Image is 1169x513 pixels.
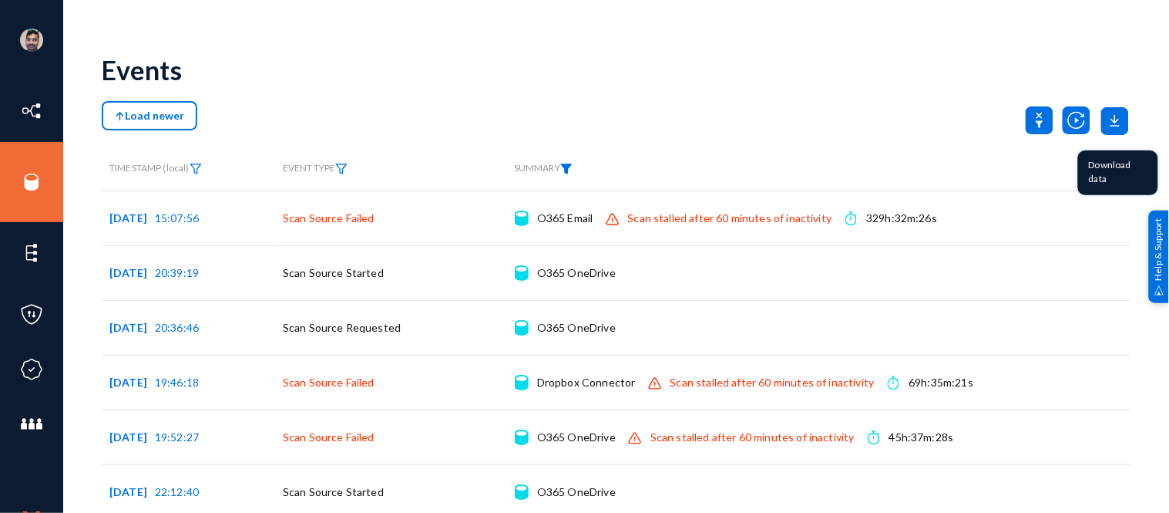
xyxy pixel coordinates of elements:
[20,303,43,326] img: icon-policies.svg
[155,211,199,224] span: 15:07:56
[155,321,199,334] span: 20:36:46
[283,430,375,444] span: Scan Source Failed
[515,211,528,226] img: icon-source.svg
[190,164,202,174] img: icon-filter.svg
[514,162,573,174] span: SUMMARY
[283,163,348,174] span: EVENT TYPE
[537,211,593,226] div: O365 Email
[515,265,528,281] img: icon-source.svg
[109,430,155,444] span: [DATE]
[109,376,155,389] span: [DATE]
[155,266,199,279] span: 20:39:19
[515,430,528,445] img: icon-source.svg
[650,430,855,445] div: Scan stalled after 60 minutes of inactivity
[1154,285,1164,295] img: help_support.svg
[515,320,528,336] img: icon-source.svg
[155,430,199,444] span: 19:52:27
[20,29,43,52] img: ACg8ocK1ZkZ6gbMmCU1AeqPIsBvrTWeY1xNXvgxNjkUXxjcqAiPEIvU=s96-c
[628,211,832,226] div: Scan stalled after 60 minutes of inactivity
[537,320,616,336] div: O365 OneDrive
[155,376,199,389] span: 19:46:18
[537,430,616,445] div: O365 OneDrive
[515,484,528,500] img: icon-source.svg
[867,211,938,226] div: 329h:32m:26s
[102,54,182,86] div: Events
[102,101,197,130] button: Load newer
[845,211,857,226] img: icon-time.svg
[20,358,43,381] img: icon-compliance.svg
[115,111,125,122] img: icon-arrow-above.svg
[20,413,43,436] img: icon-members.svg
[20,241,43,265] img: icon-elements.svg
[283,211,375,224] span: Scan Source Failed
[1063,106,1090,134] img: icon-utility-autoscan.svg
[283,321,401,334] span: Scan Source Requested
[537,265,616,281] div: O365 OneDrive
[283,485,384,498] span: Scan Source Started
[283,376,375,389] span: Scan Source Failed
[109,211,155,224] span: [DATE]
[109,266,155,279] span: [DATE]
[20,170,43,194] img: icon-sources.svg
[537,375,636,390] div: Dropbox Connector
[115,109,184,122] span: Load newer
[515,375,528,390] img: icon-source.svg
[888,375,899,390] img: icon-time.svg
[889,430,954,445] div: 45h:37m:28s
[109,485,155,498] span: [DATE]
[20,100,43,123] img: icon-inventory.svg
[109,162,202,174] span: TIMESTAMP (local)
[109,321,155,334] span: [DATE]
[560,164,573,174] img: icon-filter-filled.svg
[155,485,199,498] span: 22:12:40
[1149,210,1169,302] div: Help & Support
[537,484,616,500] div: O365 OneDrive
[1078,150,1158,195] div: Download data
[868,430,879,445] img: icon-time.svg
[909,375,974,390] div: 69h:35m:21s
[283,266,384,279] span: Scan Source Started
[670,375,875,390] div: Scan stalled after 60 minutes of inactivity
[335,164,348,174] img: icon-filter.svg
